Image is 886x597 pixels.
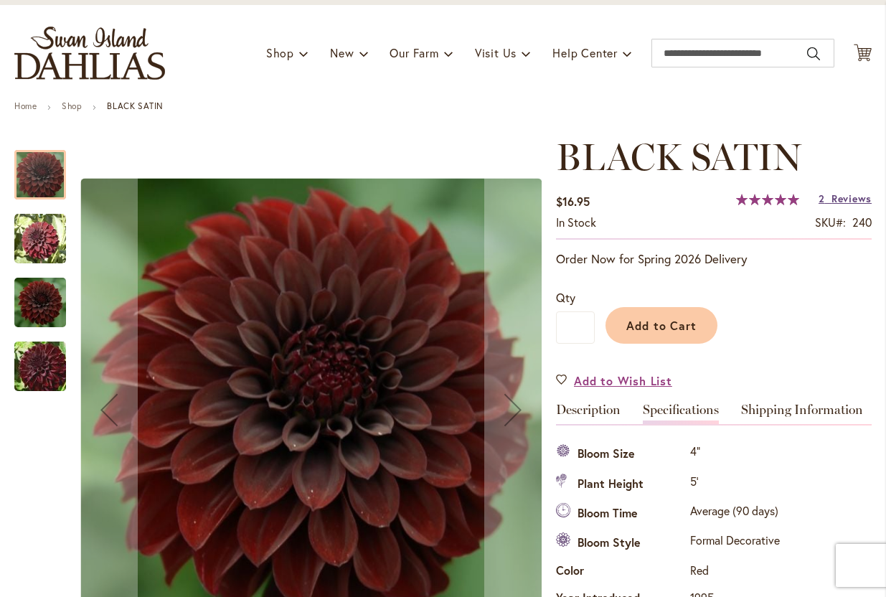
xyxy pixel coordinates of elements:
[852,215,872,231] div: 240
[62,100,82,111] a: Shop
[556,529,687,558] th: Bloom Style
[815,215,846,230] strong: SKU
[687,440,783,469] td: 4"
[687,469,783,499] td: 5'
[643,403,719,424] a: Specifications
[14,273,66,331] img: BLACK SATIN
[556,134,801,179] span: BLACK SATIN
[14,263,80,327] div: BLACK SATIN
[605,307,717,344] button: Add to Cart
[556,403,621,424] a: Description
[556,372,672,389] a: Add to Wish List
[552,45,618,60] span: Help Center
[556,499,687,529] th: Bloom Time
[11,546,51,586] iframe: Launch Accessibility Center
[556,250,872,268] p: Order Now for Spring 2026 Delivery
[819,192,872,205] a: 2 Reviews
[556,194,590,209] span: $16.95
[556,290,575,305] span: Qty
[330,45,354,60] span: New
[556,215,596,230] span: In stock
[556,440,687,469] th: Bloom Size
[687,499,783,529] td: Average (90 days)
[819,192,825,205] span: 2
[14,100,37,111] a: Home
[626,318,697,333] span: Add to Cart
[556,558,687,586] th: Color
[475,45,517,60] span: Visit Us
[14,213,66,265] img: BLACK SATIN
[107,100,164,111] strong: BLACK SATIN
[14,136,80,199] div: BLACK SATIN
[687,558,783,586] td: Red
[574,372,672,389] span: Add to Wish List
[556,469,687,499] th: Plant Height
[736,194,799,205] div: 100%
[390,45,438,60] span: Our Farm
[831,192,872,205] span: Reviews
[14,327,66,391] div: BLACK SATIN
[556,215,596,231] div: Availability
[14,199,80,263] div: BLACK SATIN
[687,529,783,558] td: Formal Decorative
[14,27,165,80] a: store logo
[266,45,294,60] span: Shop
[741,403,863,424] a: Shipping Information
